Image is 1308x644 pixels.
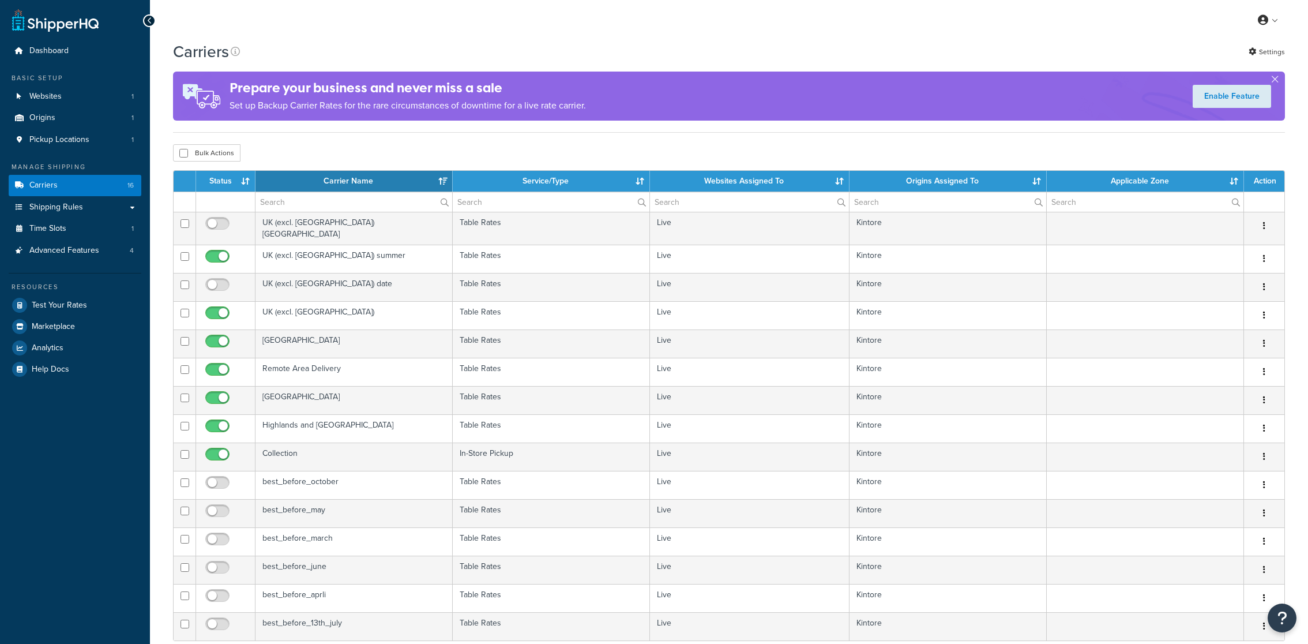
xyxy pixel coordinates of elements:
a: Settings [1249,44,1285,60]
th: Websites Assigned To: activate to sort column ascending [650,171,850,192]
td: Live [650,527,850,556]
a: Help Docs [9,359,141,380]
button: Bulk Actions [173,144,240,162]
a: Carriers 16 [9,175,141,196]
td: UK (excl. [GEOGRAPHIC_DATA]) summer [255,245,453,273]
td: best_before_october [255,471,453,499]
td: best_before_march [255,527,453,556]
td: Remote Area Delivery [255,358,453,386]
span: Test Your Rates [32,301,87,310]
td: Kintore [850,612,1047,641]
td: best_before_june [255,556,453,584]
td: Table Rates [453,273,650,301]
p: Set up Backup Carrier Rates for the rare circumstances of downtime for a live rate carrier. [230,98,586,114]
td: Table Rates [453,556,650,584]
li: Carriers [9,175,141,196]
td: Table Rates [453,499,650,527]
a: Enable Feature [1193,85,1271,108]
td: Live [650,245,850,273]
span: Marketplace [32,322,75,332]
span: Shipping Rules [29,203,83,212]
td: Collection [255,443,453,471]
td: Table Rates [453,386,650,414]
td: Live [650,330,850,358]
input: Search [650,192,849,212]
td: Table Rates [453,471,650,499]
th: Action [1244,171,1284,192]
input: Search [453,192,649,212]
td: In-Store Pickup [453,443,650,471]
a: Test Your Rates [9,295,141,316]
td: best_before_aprli [255,584,453,612]
span: 16 [127,181,134,190]
th: Status: activate to sort column ascending [196,171,255,192]
span: Pickup Locations [29,135,89,145]
td: [GEOGRAPHIC_DATA] [255,386,453,414]
li: Advanced Features [9,240,141,261]
span: Carriers [29,181,58,190]
td: Kintore [850,245,1047,273]
span: 1 [131,135,134,145]
td: Kintore [850,499,1047,527]
a: Dashboard [9,40,141,62]
td: Kintore [850,301,1047,330]
th: Origins Assigned To: activate to sort column ascending [850,171,1047,192]
td: Live [650,212,850,245]
a: Shipping Rules [9,197,141,218]
td: Kintore [850,471,1047,499]
a: Pickup Locations 1 [9,129,141,151]
button: Open Resource Center [1268,604,1296,632]
td: best_before_13th_july [255,612,453,641]
td: Live [650,584,850,612]
span: Time Slots [29,224,66,234]
li: Analytics [9,338,141,358]
td: [GEOGRAPHIC_DATA] [255,330,453,358]
td: Live [650,499,850,527]
img: ad-rules-rateshop-fe6ec290ccb7230408bd80ed9643f0289d75e0ffd9eb532fc0e269fcd187b520.png [173,72,230,121]
span: 1 [131,92,134,102]
td: Table Rates [453,584,650,612]
td: Live [650,556,850,584]
td: best_before_may [255,499,453,527]
div: Basic Setup [9,73,141,83]
a: ShipperHQ Home [12,9,99,32]
td: UK (excl. [GEOGRAPHIC_DATA]) date [255,273,453,301]
td: Live [650,273,850,301]
td: Live [650,301,850,330]
input: Search [850,192,1046,212]
input: Search [1047,192,1243,212]
div: Manage Shipping [9,162,141,172]
td: Table Rates [453,527,650,556]
a: Time Slots 1 [9,218,141,239]
span: Analytics [32,343,63,353]
td: Table Rates [453,612,650,641]
input: Search [255,192,452,212]
li: Origins [9,107,141,129]
span: Help Docs [32,365,69,375]
a: Origins 1 [9,107,141,129]
td: Kintore [850,212,1047,245]
a: Marketplace [9,316,141,337]
td: Live [650,386,850,414]
h1: Carriers [173,40,229,63]
span: Advanced Features [29,246,99,256]
td: Table Rates [453,245,650,273]
td: Live [650,414,850,443]
td: Table Rates [453,358,650,386]
td: Kintore [850,330,1047,358]
td: Live [650,612,850,641]
li: Websites [9,86,141,107]
span: 4 [130,246,134,256]
span: Origins [29,113,55,123]
a: Websites 1 [9,86,141,107]
li: Time Slots [9,218,141,239]
td: Table Rates [453,330,650,358]
span: Websites [29,92,62,102]
td: Live [650,358,850,386]
td: Live [650,443,850,471]
td: Live [650,471,850,499]
td: Table Rates [453,212,650,245]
